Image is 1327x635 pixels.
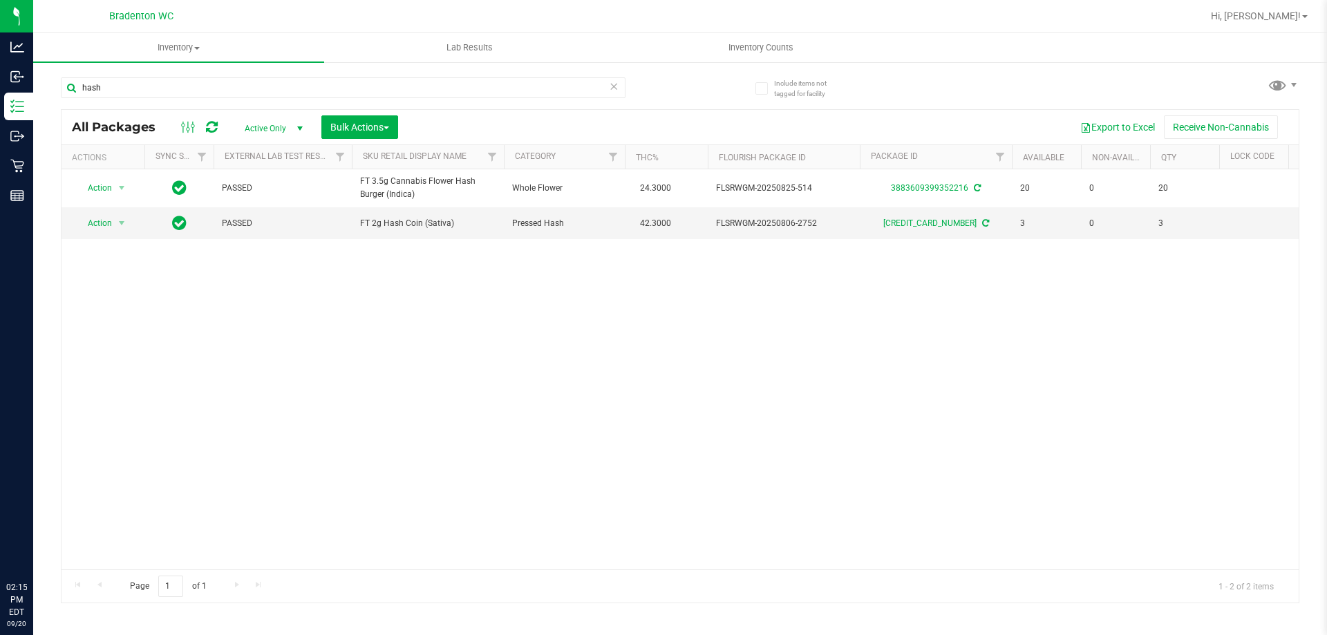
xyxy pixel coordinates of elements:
[719,153,806,162] a: Flourish Package ID
[633,178,678,198] span: 24.3000
[710,41,812,54] span: Inventory Counts
[883,218,977,228] a: [CREDIT_CARD_NUMBER]
[109,10,173,22] span: Bradenton WC
[1089,182,1142,195] span: 0
[6,618,27,629] p: 09/20
[1092,153,1154,162] a: Non-Available
[329,145,352,169] a: Filter
[113,178,131,198] span: select
[222,217,343,230] span: PASSED
[871,151,918,161] a: Package ID
[10,70,24,84] inline-svg: Inbound
[989,145,1012,169] a: Filter
[980,218,989,228] span: Sync from Compliance System
[72,120,169,135] span: All Packages
[481,145,504,169] a: Filter
[113,214,131,233] span: select
[602,145,625,169] a: Filter
[172,214,187,233] span: In Sync
[360,217,496,230] span: FT 2g Hash Coin (Sativa)
[1020,182,1073,195] span: 20
[72,153,139,162] div: Actions
[33,33,324,62] a: Inventory
[10,99,24,113] inline-svg: Inventory
[1161,153,1176,162] a: Qty
[1158,182,1211,195] span: 20
[10,40,24,54] inline-svg: Analytics
[1020,217,1073,230] span: 3
[363,151,467,161] a: Sku Retail Display Name
[1230,151,1274,161] a: Lock Code
[515,151,556,161] a: Category
[609,77,619,95] span: Clear
[428,41,511,54] span: Lab Results
[222,182,343,195] span: PASSED
[156,151,209,161] a: Sync Status
[633,214,678,234] span: 42.3000
[191,145,214,169] a: Filter
[1158,217,1211,230] span: 3
[118,576,218,597] span: Page of 1
[172,178,187,198] span: In Sync
[61,77,625,98] input: Search Package ID, Item Name, SKU, Lot or Part Number...
[33,41,324,54] span: Inventory
[10,189,24,202] inline-svg: Reports
[75,214,113,233] span: Action
[1211,10,1301,21] span: Hi, [PERSON_NAME]!
[615,33,906,62] a: Inventory Counts
[1207,576,1285,596] span: 1 - 2 of 2 items
[512,217,617,230] span: Pressed Hash
[1023,153,1064,162] a: Available
[6,581,27,618] p: 02:15 PM EDT
[1071,115,1164,139] button: Export to Excel
[324,33,615,62] a: Lab Results
[512,182,617,195] span: Whole Flower
[321,115,398,139] button: Bulk Actions
[636,153,659,162] a: THC%
[972,183,981,193] span: Sync from Compliance System
[891,183,968,193] a: 3883609399352216
[158,576,183,597] input: 1
[14,524,55,566] iframe: Resource center
[774,78,843,99] span: Include items not tagged for facility
[10,129,24,143] inline-svg: Outbound
[1164,115,1278,139] button: Receive Non-Cannabis
[330,122,389,133] span: Bulk Actions
[360,175,496,201] span: FT 3.5g Cannabis Flower Hash Burger (Indica)
[716,182,851,195] span: FLSRWGM-20250825-514
[225,151,333,161] a: External Lab Test Result
[75,178,113,198] span: Action
[10,159,24,173] inline-svg: Retail
[716,217,851,230] span: FLSRWGM-20250806-2752
[1089,217,1142,230] span: 0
